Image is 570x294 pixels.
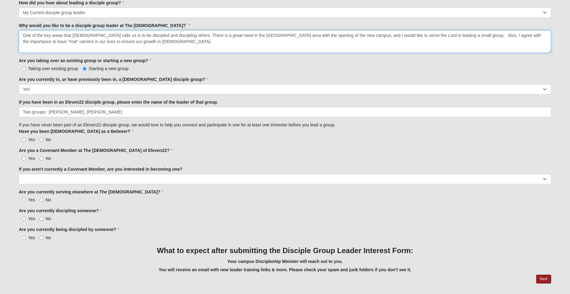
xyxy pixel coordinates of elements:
label: Are you taking over an existing group or starting a new group? [19,58,151,64]
span: No [46,235,51,240]
input: No [39,157,43,161]
input: No [39,236,43,240]
label: If you have been in an Eleven22 disciple group, please enter the name of the leader of that group. [19,99,218,105]
input: No [39,217,43,221]
input: No [39,198,43,202]
label: If you aren't currently a Covenant Member, are you interested in becoming one? [19,166,182,172]
input: Taking over existing group [22,67,26,71]
span: Yes [28,137,35,142]
input: Yes [22,157,26,161]
span: No [46,197,51,202]
span: No [46,216,51,221]
span: Yes [28,197,35,202]
span: Starting a new group [89,66,128,71]
label: Are you currently in, or have previously been in, a [DEMOGRAPHIC_DATA] disciple group? [19,76,208,82]
span: No [46,156,51,161]
input: Starting a new group [83,67,87,71]
a: Next [536,275,551,284]
input: Yes [22,138,26,142]
input: Yes [22,217,26,221]
input: No [39,138,43,142]
input: Yes [22,198,26,202]
span: Yes [28,235,35,240]
label: Are you currently being discipled by someone? [19,226,119,232]
span: No [46,137,51,142]
span: Yes [28,216,35,221]
h5: Your campus Discipleship Minister will reach out to you. [19,259,551,264]
label: Are you a Covenant Member at The [DEMOGRAPHIC_DATA] of Eleven22? [19,147,173,153]
span: Taking over existing group [28,66,78,71]
input: Yes [22,236,26,240]
label: Why would you like to be a disciple group leader at The [DEMOGRAPHIC_DATA]?` [19,22,190,29]
h3: What to expect after submitting the Disciple Group Leader Interest Form: [19,246,551,255]
label: Have you been [DEMOGRAPHIC_DATA] as a Believer? [19,128,133,134]
label: Are you currently discipling someone? [19,208,102,214]
label: Are you currently serving elsewhere at The [DEMOGRAPHIC_DATA]? [19,189,163,195]
h5: You will receive an email with new leader training links & more. Please check your spam and junk ... [19,267,551,272]
span: Yes [28,156,35,161]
